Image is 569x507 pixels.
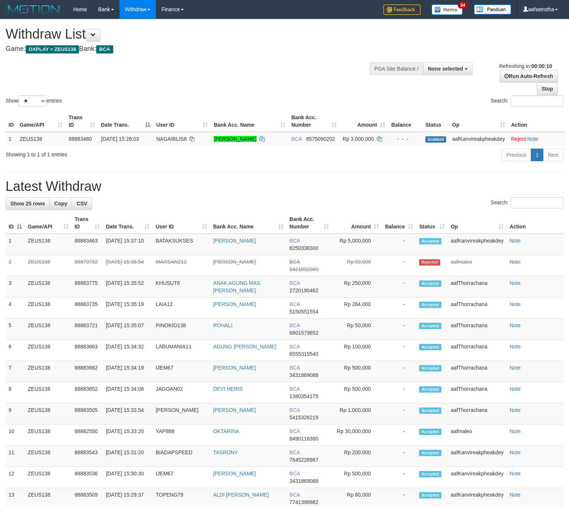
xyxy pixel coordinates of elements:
[6,111,17,132] th: ID
[448,276,506,298] td: aafThorrachana
[448,234,506,255] td: aafKanvireakpheakdey
[103,319,153,340] td: [DATE] 15:35:07
[214,136,256,142] a: [PERSON_NAME]
[98,111,153,132] th: Date Trans.: activate to sort column descending
[103,403,153,425] td: [DATE] 15:33:54
[382,467,416,488] td: -
[383,4,421,15] img: Feedback.jpg
[213,344,276,350] a: AGUNG [PERSON_NAME]
[103,361,153,382] td: [DATE] 15:34:19
[72,298,103,319] td: 88883735
[332,234,382,255] td: Rp 5,000,000
[153,111,211,132] th: User ID: activate to sort column ascending
[500,70,558,82] a: Run Auto-Refresh
[213,428,239,434] a: OKTARINA
[72,276,103,298] td: 88883775
[448,298,506,319] td: aafThorrachana
[508,111,565,132] th: Action
[290,457,318,463] span: Copy 7645228987 to clipboard
[448,446,506,467] td: aafKanvireakpheakdey
[332,276,382,298] td: Rp 250,000
[419,365,441,371] span: Accepted
[290,492,300,498] span: BCA
[211,111,288,132] th: Bank Acc. Name: activate to sort column ascending
[416,212,448,234] th: Status: activate to sort column ascending
[153,425,210,446] td: YAP888
[388,111,422,132] th: Balance
[510,471,521,477] a: Note
[428,66,463,72] span: None selected
[382,319,416,340] td: -
[66,111,98,132] th: Trans ID: activate to sort column ascending
[101,136,139,142] span: [DATE] 15:28:03
[72,234,103,255] td: 88883463
[213,449,238,455] a: TASRONY
[25,276,72,298] td: ZEUS138
[290,344,300,350] span: BCA
[103,467,153,488] td: [DATE] 15:30:30
[291,136,302,142] span: BCA
[6,148,232,158] div: Showing 1 to 1 of 1 entries
[72,212,103,234] th: Trans ID: activate to sort column ascending
[448,361,506,382] td: aafThorrachana
[25,446,72,467] td: ZEUS138
[510,322,521,328] a: Note
[332,212,382,234] th: Amount: activate to sort column ascending
[370,62,423,75] div: PGA Site Balance /
[6,319,25,340] td: 5
[419,280,441,287] span: Accepted
[72,425,103,446] td: 88882550
[6,382,25,403] td: 8
[210,212,287,234] th: Bank Acc. Name: activate to sort column ascending
[382,276,416,298] td: -
[25,234,72,255] td: ZEUS138
[72,255,103,276] td: 88879792
[432,4,463,15] img: Button%20Memo.svg
[156,136,187,142] span: NAGAIBLIS8
[6,255,25,276] td: 2
[332,446,382,467] td: Rp 200,000
[382,361,416,382] td: -
[153,403,210,425] td: [PERSON_NAME]
[103,276,153,298] td: [DATE] 15:35:52
[332,382,382,403] td: Rp 500,000
[6,132,17,146] td: 1
[290,287,318,293] span: Copy 2720190462 to clipboard
[510,407,521,413] a: Note
[153,298,210,319] td: LAIA12
[213,492,269,498] a: ALDI [PERSON_NAME]
[422,111,449,132] th: Status
[103,340,153,361] td: [DATE] 15:34:32
[508,132,565,146] td: ·
[332,319,382,340] td: Rp 50,000
[290,415,318,420] span: Copy 5415326219 to clipboard
[474,4,511,14] img: panduan.png
[290,372,318,378] span: Copy 3431869088 to clipboard
[6,467,25,488] td: 12
[96,45,113,53] span: BCA
[332,340,382,361] td: Rp 100,000
[17,111,66,132] th: Game/API: activate to sort column ascending
[448,340,506,361] td: aafThorrachana
[25,382,72,403] td: ZEUS138
[72,467,103,488] td: 88883536
[153,212,210,234] th: User ID: activate to sort column ascending
[527,136,539,142] a: Note
[72,361,103,382] td: 88883662
[290,436,318,442] span: Copy 8490116380 to clipboard
[382,340,416,361] td: -
[19,95,46,107] select: Showentries
[103,382,153,403] td: [DATE] 15:34:06
[419,407,441,414] span: Accepted
[213,280,260,293] a: ANAK AGUNG MAS [PERSON_NAME]
[213,238,256,244] a: [PERSON_NAME]
[332,361,382,382] td: Rp 500,000
[449,111,508,132] th: Op: activate to sort column ascending
[382,298,416,319] td: -
[449,132,508,146] td: aafKanvireakpheakdey
[510,238,521,244] a: Note
[423,62,472,75] button: None selected
[391,135,419,143] div: - - -
[332,425,382,446] td: Rp 30,000,000
[290,238,300,244] span: BCA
